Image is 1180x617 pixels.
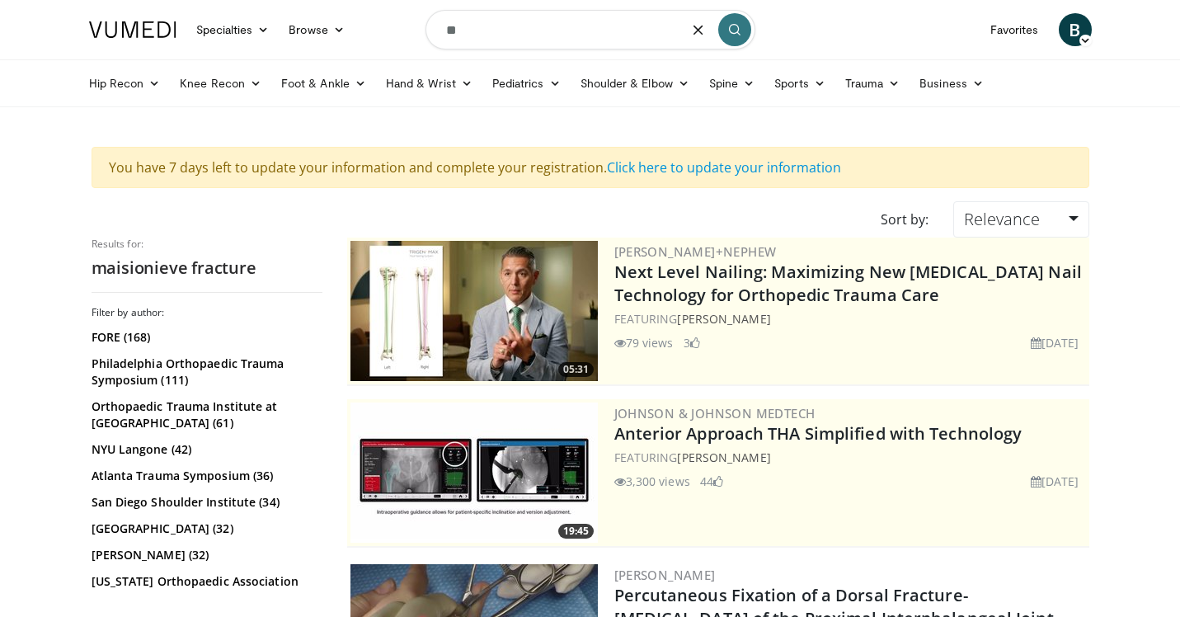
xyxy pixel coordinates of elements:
[92,398,318,431] a: Orthopaedic Trauma Institute at [GEOGRAPHIC_DATA] (61)
[699,67,764,100] a: Spine
[350,403,598,543] img: 06bb1c17-1231-4454-8f12-6191b0b3b81a.300x170_q85_crop-smart_upscale.jpg
[92,329,318,346] a: FORE (168)
[92,257,322,279] h2: maisionieve fracture
[980,13,1049,46] a: Favorites
[571,67,699,100] a: Shoulder & Elbow
[92,306,322,319] h3: Filter by author:
[700,473,723,490] li: 44
[170,67,271,100] a: Knee Recon
[350,403,598,543] a: 19:45
[558,362,594,377] span: 05:31
[350,241,598,381] img: f5bb47d0-b35c-4442-9f96-a7b2c2350023.300x170_q85_crop-smart_upscale.jpg
[910,67,994,100] a: Business
[186,13,280,46] a: Specialties
[482,67,571,100] a: Pediatrics
[1031,334,1079,351] li: [DATE]
[1059,13,1092,46] a: B
[614,422,1023,445] a: Anterior Approach THA Simplified with Technology
[279,13,355,46] a: Browse
[92,547,318,563] a: [PERSON_NAME] (32)
[92,468,318,484] a: Atlanta Trauma Symposium (36)
[964,208,1040,230] span: Relevance
[79,67,171,100] a: Hip Recon
[684,334,700,351] li: 3
[92,356,318,389] a: Philadelphia Orthopaedic Trauma Symposium (111)
[614,334,674,351] li: 79 views
[614,310,1086,327] div: FEATURING
[376,67,482,100] a: Hand & Wrist
[614,261,1082,306] a: Next Level Nailing: Maximizing New [MEDICAL_DATA] Nail Technology for Orthopedic Trauma Care
[677,311,770,327] a: [PERSON_NAME]
[764,67,835,100] a: Sports
[350,241,598,381] a: 05:31
[868,201,941,238] div: Sort by:
[92,520,318,537] a: [GEOGRAPHIC_DATA] (32)
[425,10,755,49] input: Search topics, interventions
[677,450,770,465] a: [PERSON_NAME]
[92,441,318,458] a: NYU Langone (42)
[614,449,1086,466] div: FEATURING
[92,573,318,606] a: [US_STATE] Orthopaedic Association (32)
[92,147,1089,188] div: You have 7 days left to update your information and complete your registration.
[271,67,376,100] a: Foot & Ankle
[607,158,841,177] a: Click here to update your information
[558,524,594,539] span: 19:45
[614,567,716,583] a: [PERSON_NAME]
[92,494,318,511] a: San Diego Shoulder Institute (34)
[614,243,777,260] a: [PERSON_NAME]+Nephew
[614,473,690,490] li: 3,300 views
[1031,473,1079,490] li: [DATE]
[92,238,322,251] p: Results for:
[835,67,910,100] a: Trauma
[614,405,816,422] a: Johnson & Johnson MedTech
[953,201,1088,238] a: Relevance
[89,21,176,38] img: VuMedi Logo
